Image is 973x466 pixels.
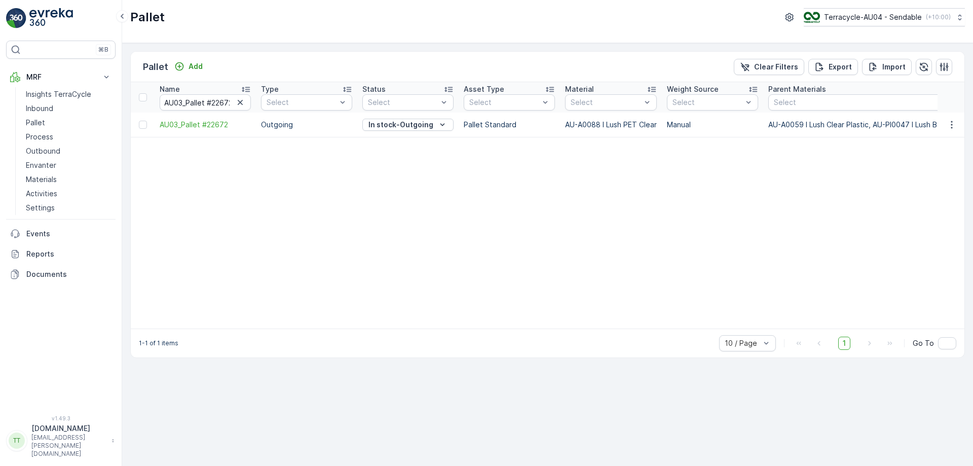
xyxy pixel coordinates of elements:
[22,158,116,172] a: Envanter
[6,8,26,28] img: logo
[22,87,116,101] a: Insights TerraCycle
[571,97,641,107] p: Select
[22,201,116,215] a: Settings
[22,130,116,144] a: Process
[6,264,116,284] a: Documents
[734,59,804,75] button: Clear Filters
[160,84,180,94] p: Name
[464,84,504,94] p: Asset Type
[26,229,111,239] p: Events
[469,97,539,107] p: Select
[565,84,594,94] p: Material
[160,94,251,111] input: Search
[261,84,279,94] p: Type
[170,60,207,73] button: Add
[31,434,106,458] p: [EMAIL_ADDRESS][PERSON_NAME][DOMAIN_NAME]
[804,8,965,26] button: Terracycle-AU04 - Sendable(+10:00)
[143,60,168,74] p: Pallet
[26,118,45,128] p: Pallet
[754,62,798,72] p: Clear Filters
[459,113,560,137] td: Pallet Standard
[22,144,116,158] a: Outbound
[774,97,959,107] p: Select
[667,84,719,94] p: Weight Source
[26,89,91,99] p: Insights TerraCycle
[22,187,116,201] a: Activities
[362,84,386,94] p: Status
[829,62,852,72] p: Export
[160,120,251,130] a: AU03_Pallet #22672
[882,62,906,72] p: Import
[560,113,662,137] td: AU-A0088 I Lush PET Clear
[26,160,56,170] p: Envanter
[22,101,116,116] a: Inbound
[26,269,111,279] p: Documents
[362,119,454,131] button: In stock-Outgoing
[26,249,111,259] p: Reports
[6,415,116,421] span: v 1.49.3
[838,337,850,350] span: 1
[139,121,147,129] div: Toggle Row Selected
[26,72,95,82] p: MRF
[22,116,116,130] a: Pallet
[6,224,116,244] a: Events
[9,433,25,449] div: TT
[31,423,106,434] p: [DOMAIN_NAME]
[256,113,357,137] td: Outgoing
[368,97,438,107] p: Select
[26,132,53,142] p: Process
[824,12,922,22] p: Terracycle-AU04 - Sendable
[862,59,912,75] button: Import
[913,338,934,348] span: Go To
[26,146,60,156] p: Outbound
[808,59,858,75] button: Export
[6,67,116,87] button: MRF
[26,189,57,199] p: Activities
[26,203,55,213] p: Settings
[29,8,73,28] img: logo_light-DOdMpM7g.png
[368,120,433,130] p: In stock-Outgoing
[672,97,742,107] p: Select
[662,113,763,137] td: Manual
[130,9,165,25] p: Pallet
[768,84,826,94] p: Parent Materials
[98,46,108,54] p: ⌘B
[22,172,116,187] a: Materials
[6,244,116,264] a: Reports
[139,339,178,347] p: 1-1 of 1 items
[926,13,951,21] p: ( +10:00 )
[6,423,116,458] button: TT[DOMAIN_NAME][EMAIL_ADDRESS][PERSON_NAME][DOMAIN_NAME]
[804,12,820,23] img: terracycle_logo.png
[26,174,57,185] p: Materials
[267,97,336,107] p: Select
[189,61,203,71] p: Add
[26,103,53,114] p: Inbound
